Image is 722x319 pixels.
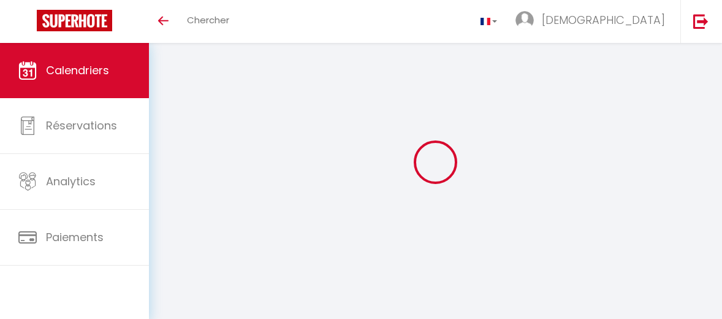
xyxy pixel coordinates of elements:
span: [DEMOGRAPHIC_DATA] [542,12,665,28]
span: Calendriers [46,63,109,78]
span: Paiements [46,229,104,245]
img: Super Booking [37,10,112,31]
span: Analytics [46,174,96,189]
img: ... [515,11,534,29]
img: logout [693,13,709,29]
span: Chercher [187,13,229,26]
span: Réservations [46,118,117,133]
